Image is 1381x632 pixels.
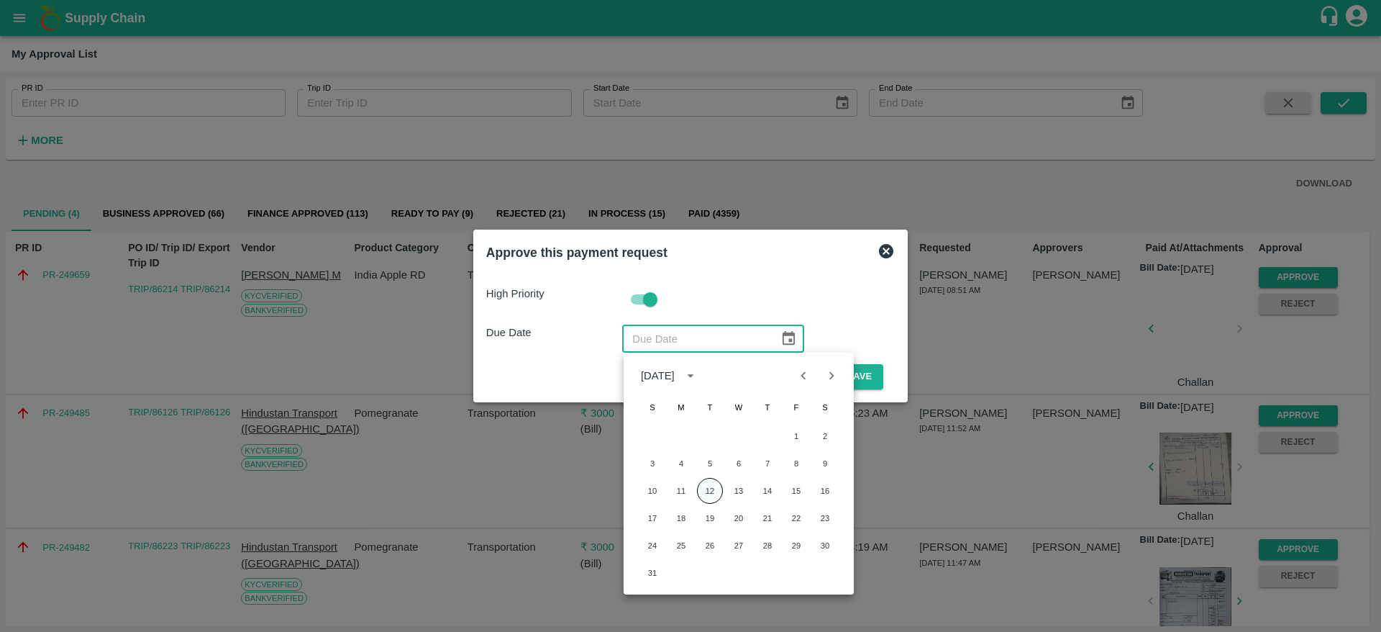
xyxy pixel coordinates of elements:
[639,393,665,422] span: Sunday
[783,451,809,477] button: 8
[486,245,667,260] b: Approve this payment request
[755,478,780,504] button: 14
[812,533,838,559] button: 30
[790,362,817,389] button: Previous month
[812,393,838,422] span: Saturday
[755,505,780,531] button: 21
[783,478,809,504] button: 15
[812,478,838,504] button: 16
[726,478,752,504] button: 13
[639,478,665,504] button: 10
[639,560,665,586] button: 31
[812,505,838,531] button: 23
[641,368,675,384] div: [DATE]
[668,451,694,477] button: 4
[783,533,809,559] button: 29
[697,533,723,559] button: 26
[622,325,769,352] input: Due Date
[812,451,838,477] button: 9
[755,393,780,422] span: Thursday
[726,451,752,477] button: 6
[783,423,809,449] button: 1
[818,362,845,389] button: Next month
[755,533,780,559] button: 28
[668,478,694,504] button: 11
[726,393,752,422] span: Wednesday
[639,505,665,531] button: 17
[486,286,622,302] p: High Priority
[697,505,723,531] button: 19
[783,393,809,422] span: Friday
[697,393,723,422] span: Tuesday
[668,533,694,559] button: 25
[755,451,780,477] button: 7
[726,533,752,559] button: 27
[812,423,838,449] button: 2
[697,451,723,477] button: 5
[486,325,622,340] p: Due Date
[639,451,665,477] button: 3
[639,533,665,559] button: 24
[668,393,694,422] span: Monday
[679,364,702,387] button: calendar view is open, switch to year view
[726,505,752,531] button: 20
[783,505,809,531] button: 22
[668,505,694,531] button: 18
[775,325,802,352] button: Choose date
[836,364,883,389] button: Save
[697,478,723,504] button: 12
